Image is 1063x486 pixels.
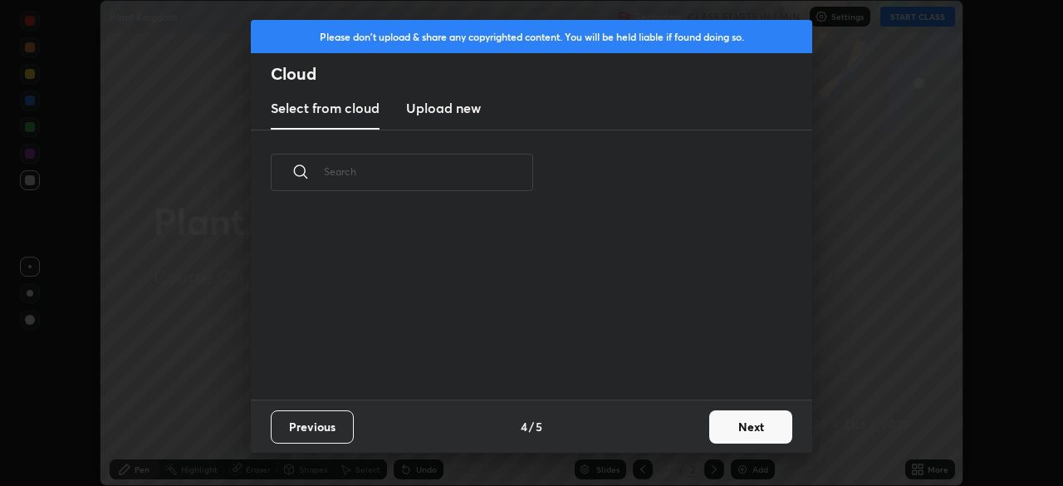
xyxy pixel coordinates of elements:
h2: Cloud [271,63,812,85]
h3: Select from cloud [271,98,380,118]
h4: 5 [536,418,542,435]
button: Next [709,410,792,444]
h3: Upload new [406,98,481,118]
h4: 4 [521,418,527,435]
h4: / [529,418,534,435]
input: Search [324,136,533,207]
button: Previous [271,410,354,444]
div: Please don't upload & share any copyrighted content. You will be held liable if found doing so. [251,20,812,53]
